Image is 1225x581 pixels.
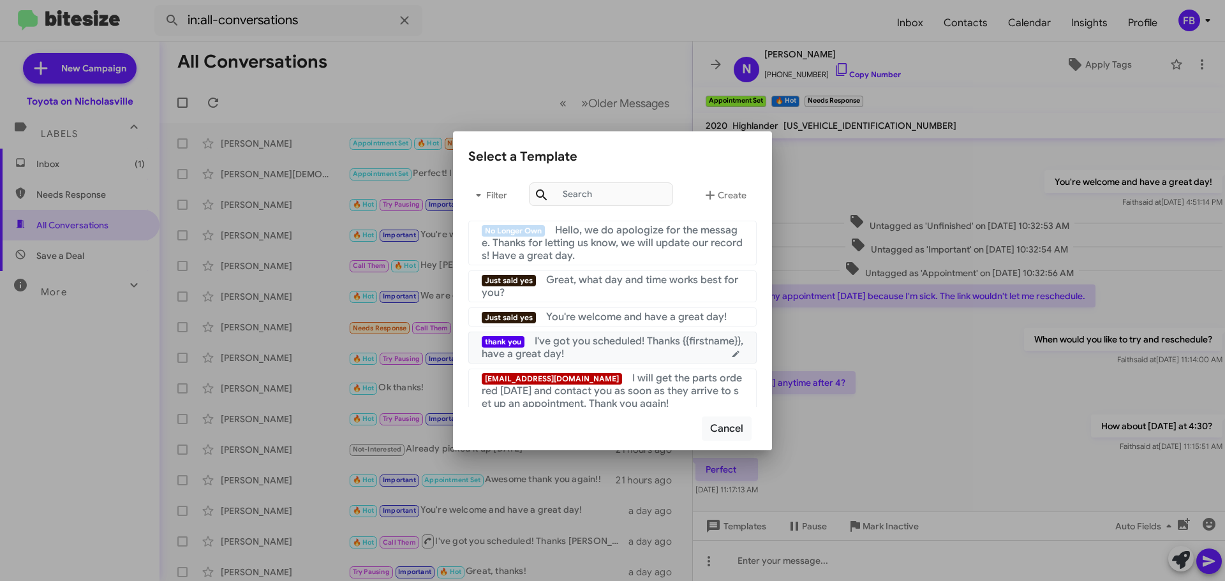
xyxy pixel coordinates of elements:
span: No Longer Own [482,225,545,237]
input: Search [529,182,673,206]
span: You're welcome and have a great day! [546,311,727,323]
span: Filter [468,184,509,207]
span: Create [702,184,746,207]
div: Select a Template [468,147,757,167]
span: Just said yes [482,275,536,286]
span: I've got you scheduled! Thanks {{firstname}}, have a great day! [482,335,743,360]
button: Filter [468,180,509,210]
span: Just said yes [482,312,536,323]
span: I will get the parts ordered [DATE] and contact you as soon as they arrive to set up an appointme... [482,372,742,410]
span: Great, what day and time works best for you? [482,274,738,299]
span: Hello, we do apologize for the message. Thanks for letting us know, we will update our records! H... [482,224,743,262]
button: Cancel [702,416,752,441]
button: Create [692,180,757,210]
span: [EMAIL_ADDRESS][DOMAIN_NAME] [482,373,622,385]
span: thank you [482,336,524,348]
